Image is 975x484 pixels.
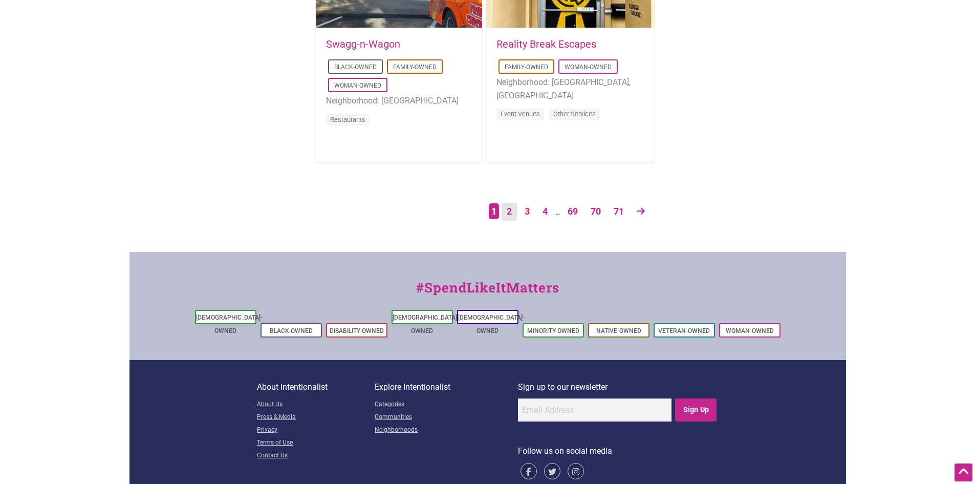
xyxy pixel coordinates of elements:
[502,203,517,221] a: Page 2
[257,411,375,424] a: Press & Media
[658,327,710,334] a: Veteran-Owned
[609,203,629,221] a: Page 71
[537,203,553,221] a: Page 4
[334,82,381,89] a: Woman-Owned
[326,38,400,50] a: Swagg-n-Wagon
[257,450,375,462] a: Contact Us
[596,327,641,334] a: Native-Owned
[527,327,579,334] a: Minority-Owned
[393,64,437,71] a: Family-Owned
[326,94,472,108] li: Neighborhood: [GEOGRAPHIC_DATA]
[375,381,518,394] p: Explore Intentionalist
[393,314,459,334] a: [DEMOGRAPHIC_DATA]-Owned
[257,437,375,450] a: Terms of Use
[496,38,596,50] a: Reality Break Escapes
[330,116,365,123] a: Restaurants
[496,76,644,102] li: Neighborhood: [GEOGRAPHIC_DATA], [GEOGRAPHIC_DATA]
[257,398,375,411] a: About Us
[565,64,612,71] a: Woman-Owned
[519,203,535,221] a: Page 3
[518,445,718,458] p: Follow us on social media
[375,424,518,437] a: Neighborhoods
[726,327,774,334] a: Woman-Owned
[553,110,596,118] a: Other Services
[955,464,972,481] div: Scroll Back to Top
[586,203,606,221] a: Page 70
[562,203,583,221] a: Page 69
[555,208,560,216] span: …
[257,381,375,394] p: About Intentionalist
[458,314,525,334] a: [DEMOGRAPHIC_DATA]-Owned
[196,314,263,334] a: [DEMOGRAPHIC_DATA]-Owned
[330,327,384,334] a: Disability-Owned
[270,327,313,334] a: Black-Owned
[257,424,375,437] a: Privacy
[375,398,518,411] a: Categories
[375,411,518,424] a: Communities
[129,278,846,308] div: #SpendLikeItMatters
[501,110,540,118] a: Event Venues
[334,64,377,71] a: Black-Owned
[518,381,718,394] p: Sign up to our newsletter
[518,398,671,422] input: Email Address
[489,203,499,219] span: Page 1
[675,398,717,422] input: Sign Up
[505,64,548,71] a: Family-Owned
